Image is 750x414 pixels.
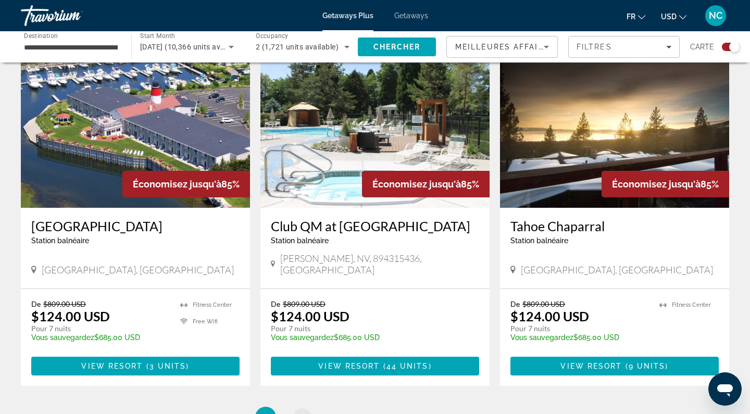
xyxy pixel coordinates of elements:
button: View Resort(44 units) [271,357,479,375]
p: Pour 7 nuits [31,324,170,333]
span: Start Month [140,32,175,40]
span: De [31,299,41,308]
span: 2 (1,721 units available) [256,43,339,51]
span: [GEOGRAPHIC_DATA], [GEOGRAPHIC_DATA] [42,264,234,275]
button: View Resort(9 units) [510,357,719,375]
p: $685.00 USD [510,333,649,342]
span: Carte [690,40,714,54]
span: fr [627,12,635,21]
div: 85% [602,171,729,197]
span: $809.00 USD [43,299,86,308]
span: De [271,299,280,308]
span: View Resort [81,362,143,370]
p: $685.00 USD [271,333,469,342]
span: Chercher [373,43,421,51]
p: $685.00 USD [31,333,170,342]
button: Change currency [661,9,686,24]
span: Station balnéaire [510,236,568,245]
span: $809.00 USD [283,299,326,308]
span: Vous sauvegardez [271,333,334,342]
span: Vous sauvegardez [510,333,573,342]
span: Station balnéaire [271,236,329,245]
span: Station balnéaire [31,236,89,245]
button: Search [358,37,436,56]
span: ( ) [143,362,190,370]
mat-select: Sort by [455,41,549,53]
span: ( ) [380,362,431,370]
span: Free Wifi [193,318,218,325]
a: [GEOGRAPHIC_DATA] [31,218,240,234]
img: Tahoe Chaparral [500,41,729,208]
p: $124.00 USD [510,308,589,324]
span: Économisez jusqu'à [612,179,701,190]
input: Select destination [24,41,118,54]
span: De [510,299,520,308]
div: 85% [122,171,250,197]
button: View Resort(3 units) [31,357,240,375]
a: Getaways Plus [322,11,373,20]
img: Club QM at Thunderbird Resort Club [260,41,490,208]
a: Club QM at [GEOGRAPHIC_DATA] [271,218,479,234]
span: 9 units [629,362,666,370]
span: Économisez jusqu'à [372,179,461,190]
span: Économisez jusqu'à [133,179,221,190]
span: Occupancy [256,32,289,40]
div: 85% [362,171,490,197]
span: USD [661,12,677,21]
span: Destination [24,32,58,39]
p: Pour 7 nuits [510,324,649,333]
span: View Resort [318,362,380,370]
p: Pour 7 nuits [271,324,469,333]
p: $124.00 USD [31,308,110,324]
span: [DATE] (10,366 units available) [140,43,246,51]
span: Filtres [577,43,612,51]
button: Filters [568,36,680,58]
a: Getaways [394,11,428,20]
a: Tahoe Chaparral [510,218,719,234]
button: Change language [627,9,645,24]
span: NC [709,10,722,21]
span: [PERSON_NAME], NV, 894315436, [GEOGRAPHIC_DATA] [280,253,479,275]
span: 44 units [386,362,429,370]
iframe: Bouton de lancement de la fenêtre de messagerie [708,372,742,406]
span: View Resort [560,362,622,370]
span: Vous sauvegardez [31,333,94,342]
span: Meilleures affaires [455,43,555,51]
p: $124.00 USD [271,308,349,324]
span: Fitness Center [193,302,232,308]
span: ( ) [622,362,669,370]
button: User Menu [702,5,729,27]
span: Fitness Center [672,302,711,308]
img: Riverview Resort [21,41,250,208]
span: $809.00 USD [522,299,565,308]
span: [GEOGRAPHIC_DATA], [GEOGRAPHIC_DATA] [521,264,713,275]
span: 3 units [149,362,186,370]
a: Travorium [21,2,125,29]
